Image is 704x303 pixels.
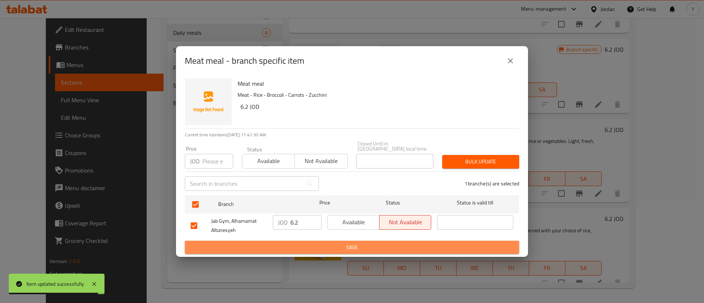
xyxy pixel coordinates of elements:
span: Not available [298,156,344,166]
h2: Meat meal - branch specific item [185,55,304,67]
button: Not available [379,215,431,230]
input: Please enter price [290,215,322,230]
span: Price [300,198,349,207]
img: Meat meal [185,78,232,125]
button: Available [327,215,379,230]
input: Search in branches [185,176,302,191]
p: Current time in Jordan is [DATE] 11:41:30 AM [185,132,519,138]
button: close [502,52,519,70]
p: 1 branche(s) are selected [465,180,519,187]
p: JOD [190,157,199,166]
span: Branch [218,200,294,209]
p: Meat - Rice - Broccoli - Carrots - Zucchini [238,90,513,100]
span: Save [191,243,513,252]
p: JOD [278,218,287,227]
span: Status [355,198,431,207]
button: Available [242,154,295,169]
h6: 6.2 JOD [241,101,513,112]
span: Available [245,156,292,166]
span: Jab Gym, Alhamamat Altunesyeh [211,217,267,235]
input: Please enter price [202,154,233,169]
span: Available [331,217,377,228]
span: Bulk update [448,157,513,166]
button: Not available [294,154,347,169]
button: Save [185,241,519,254]
div: Item updated successfully [26,280,84,288]
h6: Meat meal [238,78,513,89]
span: Status is valid till [437,198,513,207]
span: Not available [382,217,428,228]
button: Bulk update [442,155,519,169]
